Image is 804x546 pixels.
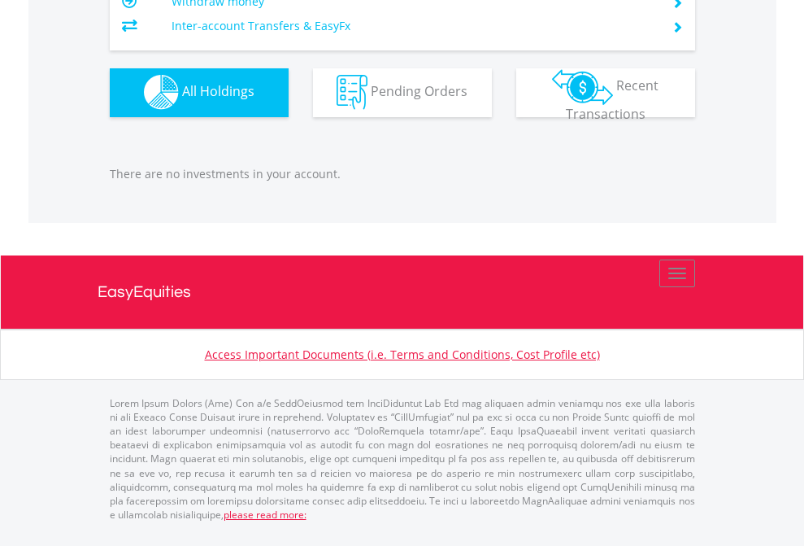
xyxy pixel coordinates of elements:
[224,508,306,522] a: please read more:
[516,68,695,117] button: Recent Transactions
[552,69,613,105] img: transactions-zar-wht.png
[144,75,179,110] img: holdings-wht.png
[182,82,254,100] span: All Holdings
[566,76,659,123] span: Recent Transactions
[313,68,492,117] button: Pending Orders
[337,75,367,110] img: pending_instructions-wht.png
[172,14,652,38] td: Inter-account Transfers & EasyFx
[110,166,695,182] p: There are no investments in your account.
[205,347,600,362] a: Access Important Documents (i.e. Terms and Conditions, Cost Profile etc)
[110,396,695,522] p: Lorem Ipsum Dolors (Ame) Con a/e SeddOeiusmod tem InciDiduntut Lab Etd mag aliquaen admin veniamq...
[98,256,707,329] a: EasyEquities
[110,68,289,117] button: All Holdings
[371,82,467,100] span: Pending Orders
